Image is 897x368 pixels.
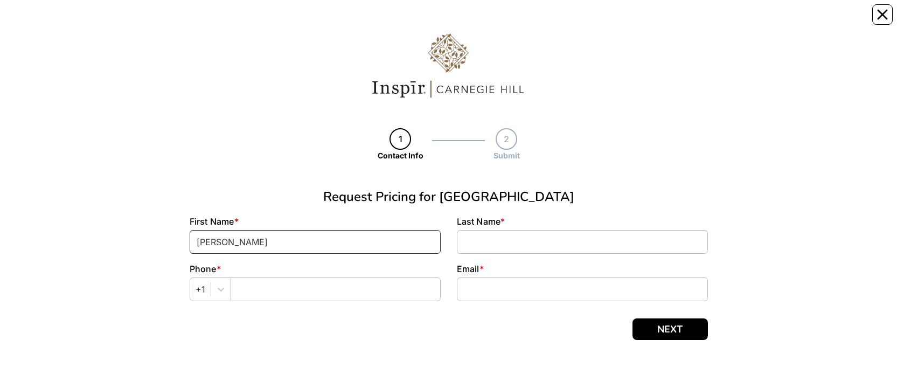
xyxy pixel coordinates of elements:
span: Phone [190,263,217,274]
span: Email [457,263,479,274]
button: NEXT [632,318,708,340]
img: c646da94-dcf5-48a2-b9fa-e614c5f34d34.png [368,28,530,103]
div: Submit [493,150,520,161]
span: First Name [190,216,234,227]
div: 1 [390,128,411,150]
span: Last Name [457,216,501,227]
div: Contact Info [378,150,423,161]
div: Request Pricing for [GEOGRAPHIC_DATA] [190,187,708,206]
button: Close [872,4,893,25]
div: 2 [496,128,517,150]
